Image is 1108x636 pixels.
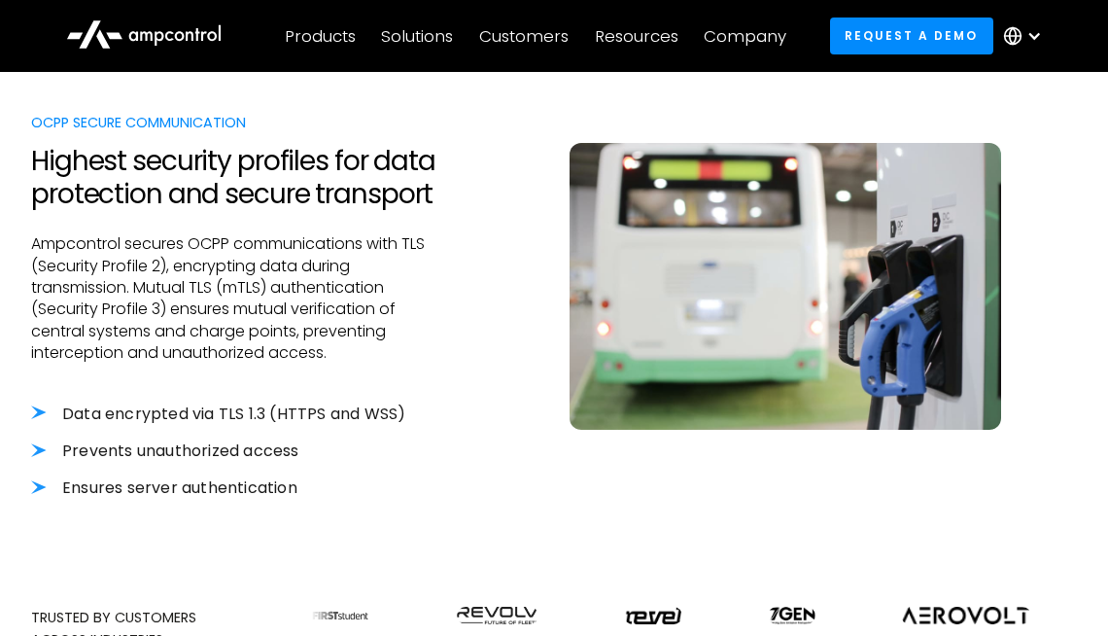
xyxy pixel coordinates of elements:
[381,25,453,47] div: Solutions
[830,18,993,53] a: Request a demo
[31,145,437,210] h2: Highest security profiles for data protection and secure transport
[285,25,356,47] div: Products
[704,25,786,47] div: Company
[31,112,437,133] div: OCPP Secure Communication
[595,25,678,47] div: Resources
[31,441,437,462] li: Prevents unauthorized access
[31,477,437,499] li: Ensures server authentication
[479,25,569,47] div: Customers
[31,404,437,425] li: Data encrypted via TLS 1.3 (HTTPS and WSS)
[31,233,437,364] p: Ampcontrol secures OCPP communications with TLS (Security Profile 2), encrypting data during tran...
[31,515,437,537] p: ‍
[570,143,1001,431] img: truck driver in cabin close up on wheel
